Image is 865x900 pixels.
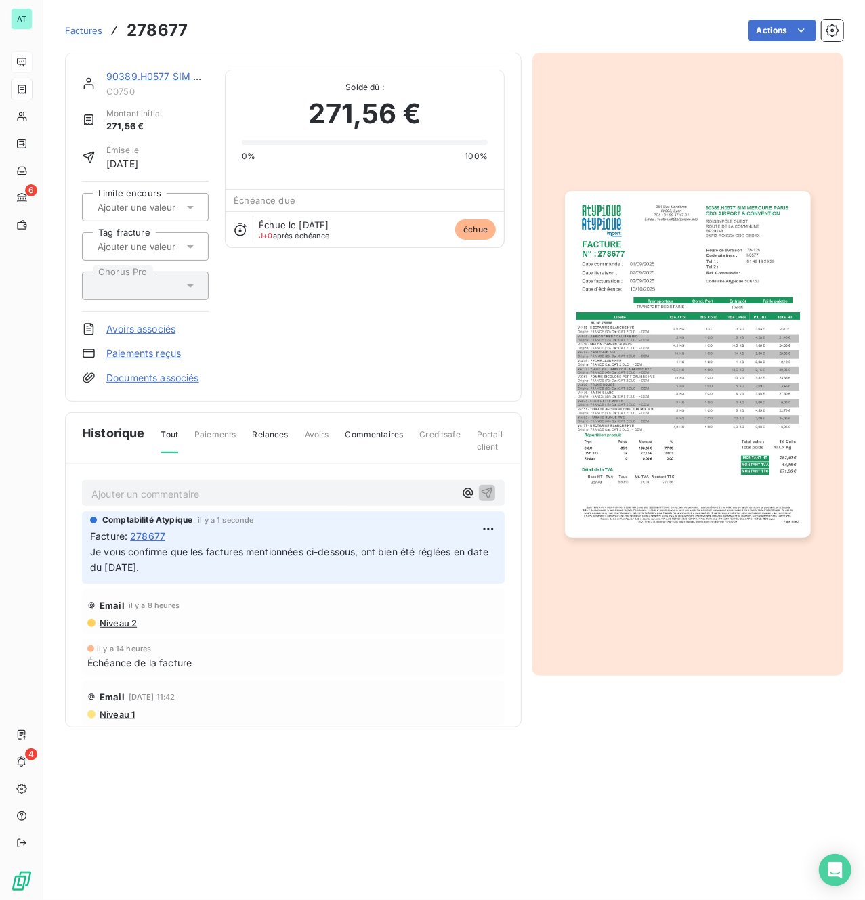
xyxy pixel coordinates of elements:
a: Factures [65,24,102,37]
span: échue [455,219,496,240]
span: Avoirs [305,429,329,452]
span: 0% [242,150,255,163]
span: Tout [161,429,179,453]
img: Logo LeanPay [11,870,33,892]
span: 4 [25,748,37,760]
span: il y a 14 heures [97,645,151,653]
span: après échéance [259,232,330,240]
input: Ajouter une valeur [96,201,232,213]
span: Niveau 2 [98,618,137,628]
span: Facture : [90,529,127,543]
div: AT [11,8,33,30]
span: il y a 8 heures [129,601,180,609]
a: Avoirs associés [106,322,175,336]
h3: 278677 [127,18,188,43]
a: Paiements reçus [106,347,181,360]
span: Montant initial [106,108,162,120]
span: Solde dû : [242,81,488,93]
span: 100% [465,150,488,163]
a: Documents associés [106,371,199,385]
span: C0750 [106,86,209,97]
span: Comptabilité Atypique [102,514,192,526]
span: J+0 [259,231,272,240]
span: Échéance due [234,195,295,206]
span: [DATE] 11:42 [129,693,175,701]
span: Email [100,691,125,702]
span: Email [100,600,125,611]
span: 278677 [130,529,165,543]
span: Historique [82,424,145,442]
span: Émise le [106,144,139,156]
span: Portail client [477,429,505,464]
input: Ajouter une valeur [96,240,232,253]
span: Commentaires [345,429,404,452]
img: invoice_thumbnail [565,191,810,538]
a: 90389.H0577 SIM MERCURE [GEOGRAPHIC_DATA] [106,70,341,82]
span: Échue le [DATE] [259,219,329,230]
button: Actions [748,20,816,41]
span: [DATE] [106,156,139,171]
span: Paiements [194,429,236,452]
span: Creditsafe [419,429,461,452]
span: Factures [65,25,102,36]
div: Open Intercom Messenger [819,854,851,886]
span: Échéance de la facture [87,656,192,670]
span: Niveau 1 [98,709,135,720]
span: il y a 1 seconde [198,516,253,524]
span: 271,56 € [308,93,421,134]
span: 6 [25,184,37,196]
span: 271,56 € [106,120,162,133]
span: Relances [252,429,288,452]
span: Je vous confirme que les factures mentionnées ci-dessous, ont bien été réglées en date du [DATE]. [90,546,491,573]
